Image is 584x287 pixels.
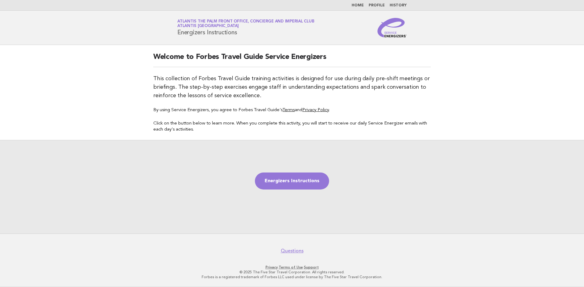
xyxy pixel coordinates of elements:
[255,173,329,190] a: Energizers Instructions
[106,270,478,275] p: © 2025 The Five Star Travel Corporation. All rights reserved.
[153,107,431,113] p: By using Service Energizers, you agree to Forbes Travel Guide's and .
[304,265,319,269] a: Support
[177,24,239,28] span: Atlantis [GEOGRAPHIC_DATA]
[177,20,314,36] h1: Energizers Instructions
[106,265,478,270] p: · ·
[283,108,295,112] a: Terms
[369,4,385,7] a: Profile
[153,121,431,133] p: Click on the button below to learn more. When you complete this activity, you will start to recei...
[153,74,431,100] p: This collection of Forbes Travel Guide training activities is designed for use during daily pre-s...
[352,4,364,7] a: Home
[390,4,407,7] a: History
[302,108,329,112] a: Privacy Policy
[177,19,314,28] a: Atlantis The Palm Front Office, Concierge and Imperial ClubAtlantis [GEOGRAPHIC_DATA]
[279,265,303,269] a: Terms of Use
[153,52,431,67] h2: Welcome to Forbes Travel Guide Service Energizers
[106,275,478,279] p: Forbes is a registered trademark of Forbes LLC used under license by The Five Star Travel Corpora...
[377,18,407,37] img: Service Energizers
[266,265,278,269] a: Privacy
[281,248,304,254] a: Questions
